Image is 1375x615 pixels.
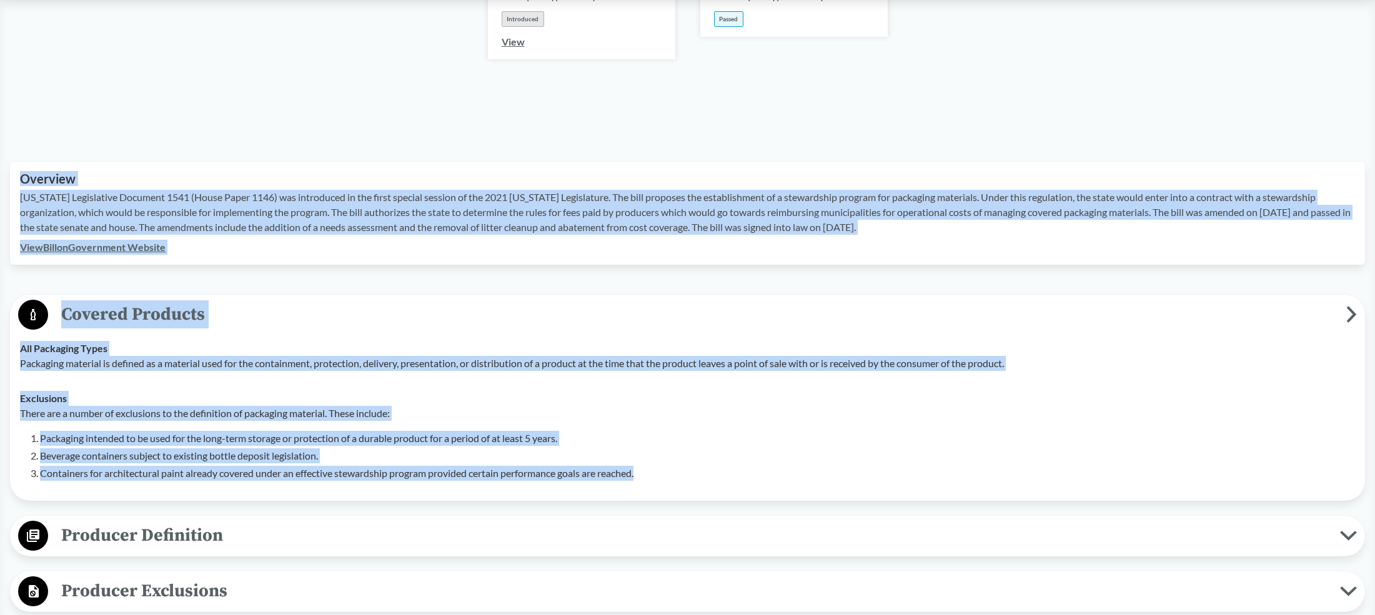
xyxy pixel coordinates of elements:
[40,466,1355,481] li: Containers for architectural paint already covered under an effective stewardship program provide...
[48,577,1340,605] span: Producer Exclusions
[20,392,67,404] strong: Exclusions
[502,36,525,47] a: View
[20,342,107,354] strong: All Packaging Types
[14,299,1361,331] button: Covered Products
[14,520,1361,552] button: Producer Definition
[20,356,1355,371] p: Packaging material is defined as a material used for the containment, protection, delivery, prese...
[502,11,544,27] div: Introduced
[20,172,1355,186] h2: Overview
[20,241,166,253] a: ViewBillonGovernment Website
[40,431,1355,446] li: Packaging intended to be used for the long-term storage or protection of a durable product for a ...
[14,576,1361,608] button: Producer Exclusions
[20,406,1355,421] p: There are a number of exclusions to the definition of packaging material. These include:
[20,190,1355,235] p: [US_STATE] Legislative Document 1541 (House Paper 1146) was introduced in the first special sessi...
[48,521,1340,549] span: Producer Definition
[48,300,1346,328] span: Covered Products
[714,11,743,27] div: Passed
[40,448,1355,463] li: Beverage containers subject to existing bottle deposit legislation.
